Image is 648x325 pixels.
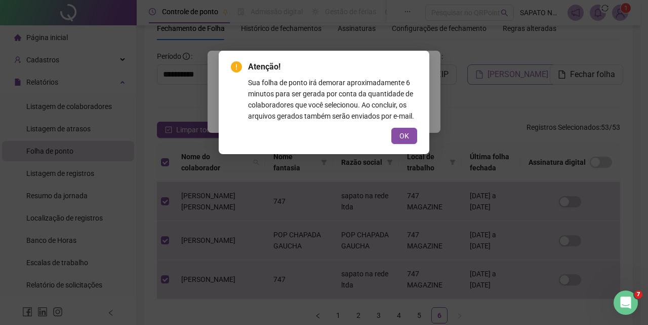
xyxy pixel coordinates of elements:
span: OK [399,130,409,141]
button: OK [391,128,417,144]
span: exclamation-circle [231,61,242,73]
div: Sua folha de ponto irá demorar aproximadamente 6 minutos para ser gerada por conta da quantidade ... [248,77,417,122]
iframe: Intercom live chat [614,291,638,315]
span: 7 [634,291,642,299]
span: Atenção! [248,61,417,73]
